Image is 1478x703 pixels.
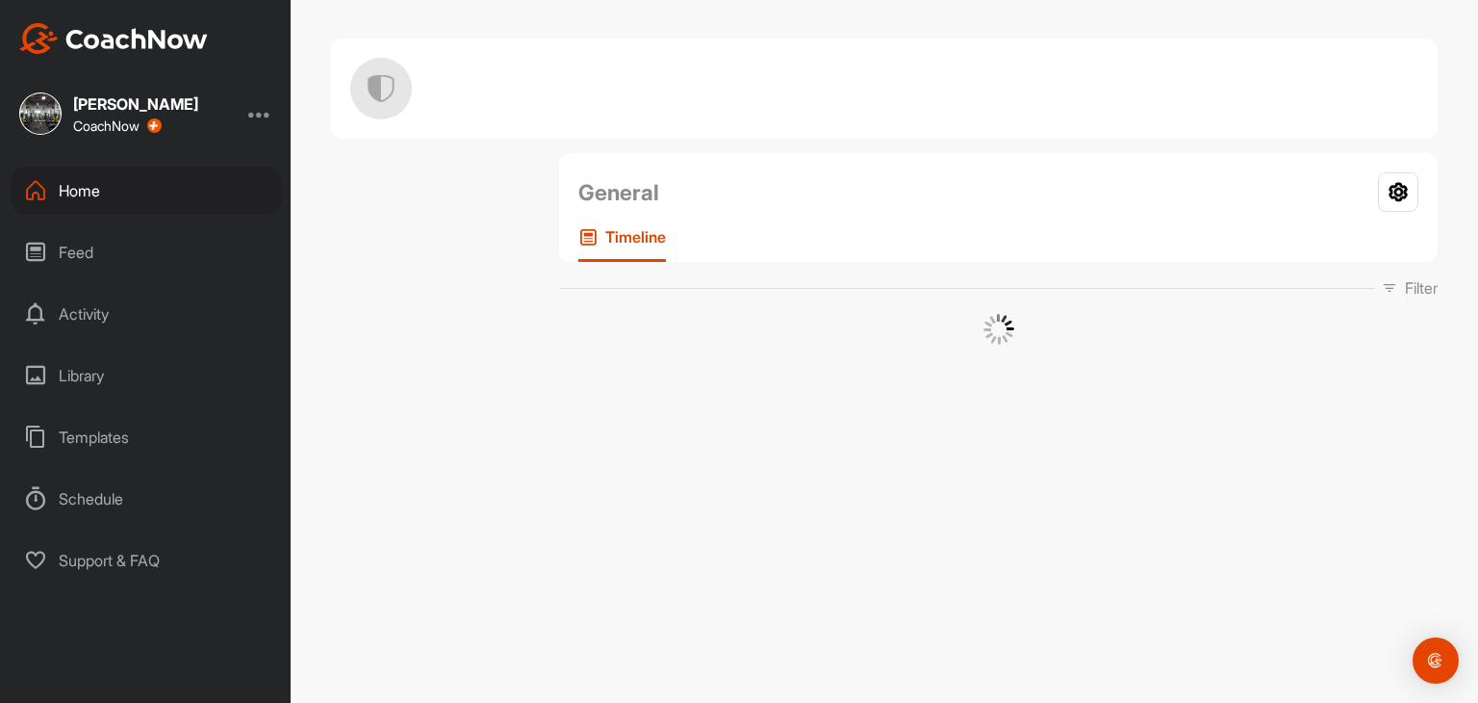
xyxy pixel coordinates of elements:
div: Support & FAQ [11,536,282,585]
img: square_bd6534f5df6e2ab6ab18f7181b2ad081.jpg [19,92,62,135]
div: Activity [11,290,282,338]
div: Library [11,351,282,400]
img: CoachNow [19,23,208,54]
div: Templates [11,413,282,461]
div: CoachNow [73,118,162,134]
img: group [350,58,412,119]
p: Filter [1405,276,1438,299]
p: Timeline [605,227,666,247]
div: Home [11,167,282,215]
img: G6gVgL6ErOh57ABN0eRmCEwV0I4iEi4d8EwaPGI0tHgoAbU4EAHFLEQAh+QQFCgALACwIAA4AGAASAAAEbHDJSesaOCdk+8xg... [983,314,1014,345]
div: Feed [11,228,282,276]
div: [PERSON_NAME] [73,96,198,112]
h2: General [578,176,659,209]
div: Open Intercom Messenger [1413,638,1459,684]
div: Schedule [11,475,282,523]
